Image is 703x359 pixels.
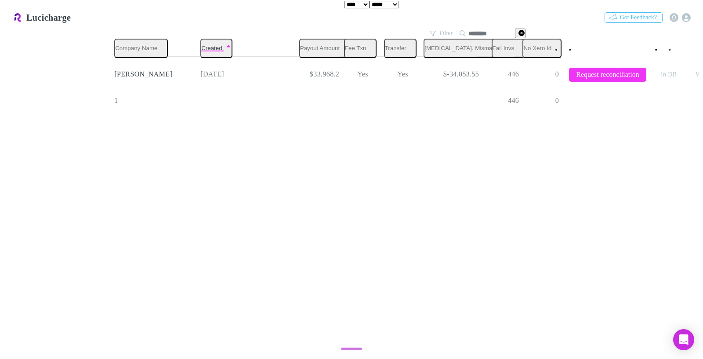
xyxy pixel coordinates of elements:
div: $33,968.2 [257,57,343,92]
div: $-34,053.55 [423,57,482,92]
h3: Lucicharge [26,12,71,23]
button: Payout Amount [299,39,350,58]
div: 0 [522,57,562,92]
div: 0 [522,92,562,110]
div: Yes [383,57,423,92]
div: 446 [482,92,522,110]
a: In DB [655,69,683,80]
button: Request reconciliation [569,68,646,82]
div: [DATE] [200,57,253,92]
button: Created [200,39,232,58]
button: Filter [425,28,458,39]
button: No Xero Id [522,39,562,58]
div: 1 [114,92,197,110]
button: Company Name [114,39,167,58]
button: Transfer [384,39,417,58]
div: [PERSON_NAME] [114,57,193,92]
img: Lucicharge's Logo [12,12,23,23]
button: Got Feedback? [605,12,663,23]
button: Fee Txn [344,39,377,58]
div: 446 [482,57,522,92]
a: Lucicharge [7,7,76,28]
button: [MEDICAL_DATA]. Mismatch [424,39,510,58]
div: Open Intercom Messenger [673,329,694,350]
div: Yes [343,57,383,92]
button: Fail Invs [492,39,525,58]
